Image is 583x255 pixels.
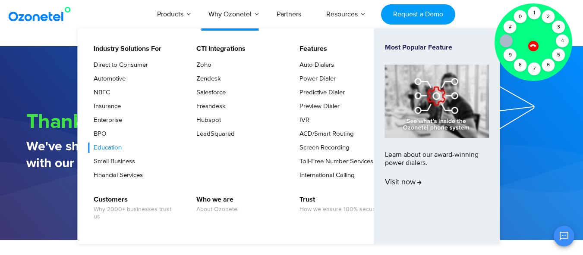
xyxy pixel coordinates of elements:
a: Auto Dialers [294,60,335,70]
a: Who we areAbout Ozonetel [191,194,240,215]
button: Open chat [554,226,574,246]
a: NBFC [88,87,111,98]
a: Predictive Dialer [294,87,346,98]
a: Zendesk [191,74,222,84]
a: ACD/Smart Routing [294,129,355,139]
span: About Ozonetel [196,206,239,213]
a: CustomersWhy 2000+ businesses trust us [88,194,180,222]
a: IVR [294,115,311,125]
a: Hubspot [191,115,222,125]
a: Most Popular FeatureLearn about our award-winning power dialers.Visit now [385,44,489,229]
a: LeadSquared [191,129,236,139]
a: TrustHow we ensure 100% security [294,194,382,215]
a: International Calling [294,170,356,180]
span: Why 2000+ businesses trust us [94,206,179,221]
span: How we ensure 100% security [299,206,381,213]
a: Toll-Free Number Services [294,156,375,167]
div: 6 [542,59,555,72]
div: 2 [542,10,555,23]
a: Education [88,143,123,153]
span: Visit now [385,178,422,187]
a: Financial Services [88,170,144,180]
div: 1 [528,6,541,19]
a: Request a Demo [381,4,455,25]
a: Direct to Consumer [88,60,149,70]
a: Screen Recording [294,143,351,153]
a: Small Business [88,156,136,167]
div: 0 [514,10,527,23]
a: Preview Dialer [294,101,341,112]
a: Power Dialer [294,74,337,84]
div: 7 [528,62,541,75]
a: Salesforce [191,87,227,98]
a: BPO [88,129,107,139]
h1: Thank you for your request. [26,110,292,134]
a: Freshdesk [191,101,227,112]
div: 3 [552,21,565,34]
h3: We've shared your contact details with our sales team. [26,138,292,172]
a: Insurance [88,101,122,112]
div: 4 [556,34,569,47]
img: phone-system-min.jpg [385,65,489,137]
a: Enterprise [88,115,123,125]
a: CTI Integrations [191,44,247,54]
a: Zoho [191,60,213,70]
a: Features [294,44,328,54]
a: Automotive [88,74,127,84]
div: 9 [504,49,517,62]
div: 5 [552,49,565,62]
a: Industry Solutions For [88,44,163,54]
div: # [504,21,517,34]
div: 8 [514,59,527,72]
